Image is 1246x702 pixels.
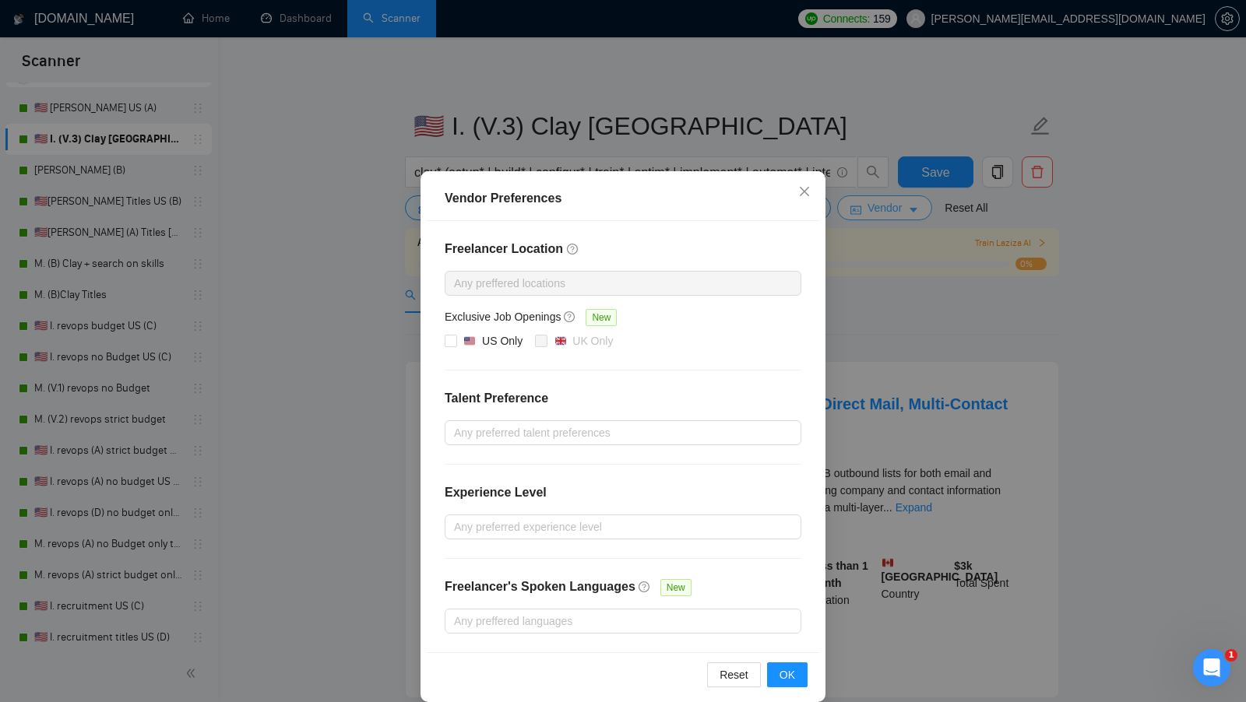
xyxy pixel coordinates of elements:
span: Reset [720,666,748,683]
span: question-circle [564,311,576,323]
div: Vendor Preferences [445,189,801,208]
span: 1 [1225,649,1237,662]
div: UK Only [572,332,613,349]
iframe: Intercom live chat [1193,649,1230,686]
button: Close [783,171,825,213]
button: Reset [707,662,761,687]
span: New [586,309,617,326]
span: OK [780,666,795,683]
span: question-circle [567,243,579,255]
h5: Exclusive Job Openings [445,308,561,325]
h4: Experience Level [445,483,547,502]
span: New [660,579,692,596]
h4: Freelancer's Spoken Languages [445,577,635,596]
div: US Only [482,332,523,349]
span: question-circle [639,581,651,593]
span: close [798,185,811,198]
button: OK [767,662,808,687]
img: 🇬🇧 [555,335,566,346]
h4: Freelancer Location [445,240,801,258]
h4: Talent Preference [445,389,801,408]
img: 🇺🇸 [464,335,475,346]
